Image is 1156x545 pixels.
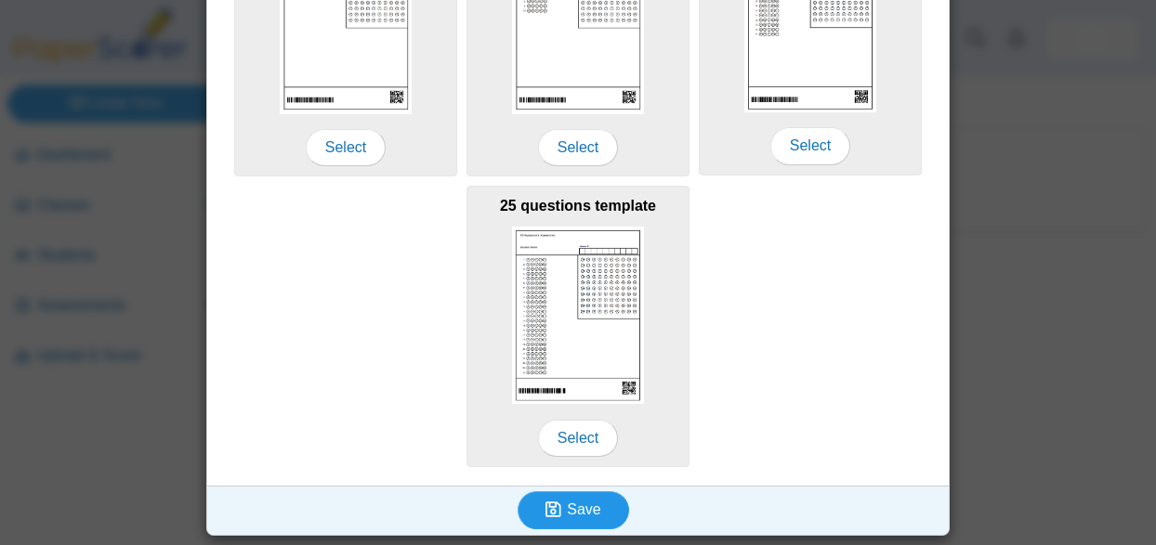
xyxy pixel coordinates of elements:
[770,127,850,164] span: Select
[538,129,618,166] span: Select
[500,198,656,214] b: 25 questions template
[567,501,600,517] span: Save
[306,129,386,166] span: Select
[538,420,618,457] span: Select
[518,491,629,528] button: Save
[512,227,644,405] img: scan_sheet_25_questions.png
